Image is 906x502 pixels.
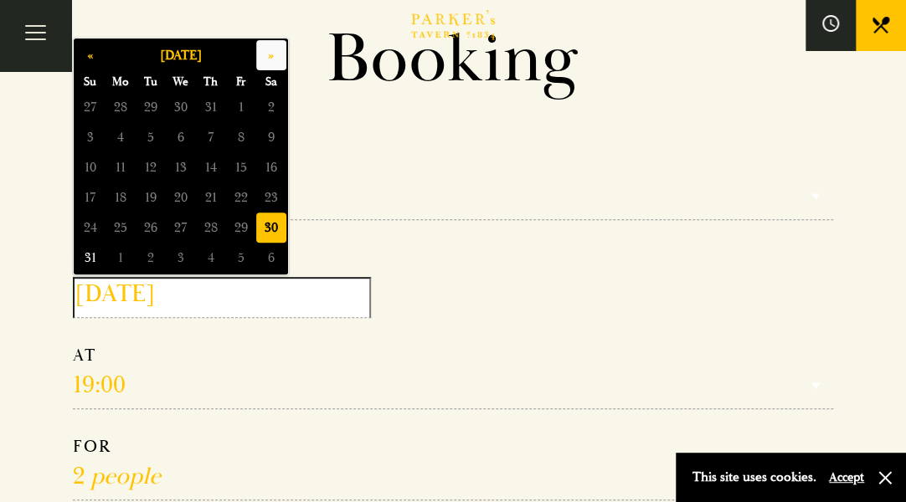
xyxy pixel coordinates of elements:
[106,243,136,273] span: 1
[196,92,226,122] span: 31
[196,122,226,152] span: 7
[75,122,106,152] span: 3
[106,72,136,92] span: Mo
[106,40,256,70] button: [DATE]
[136,243,166,273] span: 2
[75,213,106,243] span: 24
[256,182,286,213] span: 23
[136,122,166,152] span: 5
[256,40,286,70] button: »
[226,152,256,182] span: 15
[106,182,136,213] span: 18
[256,243,286,273] span: 6
[256,213,286,243] span: 30
[75,40,106,70] button: «
[256,122,286,152] span: 9
[106,152,136,182] span: 11
[136,213,166,243] span: 26
[166,92,196,122] span: 30
[166,213,196,243] span: 27
[226,92,256,122] span: 1
[166,152,196,182] span: 13
[166,243,196,273] span: 3
[196,182,226,213] span: 21
[196,152,226,182] span: 14
[106,92,136,122] span: 28
[136,72,166,92] span: Tu
[196,72,226,92] span: Th
[196,213,226,243] span: 28
[75,243,106,273] span: 31
[226,243,256,273] span: 5
[226,72,256,92] span: Fr
[136,152,166,182] span: 12
[136,92,166,122] span: 29
[166,72,196,92] span: We
[256,92,286,122] span: 2
[75,92,106,122] span: 27
[75,72,106,92] span: Su
[226,182,256,213] span: 22
[75,152,106,182] span: 10
[75,182,106,213] span: 17
[829,469,864,485] button: Accept
[166,122,196,152] span: 6
[136,182,166,213] span: 19
[692,465,816,489] p: This site uses cookies.
[106,213,136,243] span: 25
[106,122,136,152] span: 4
[226,213,256,243] span: 29
[196,243,226,273] span: 4
[59,18,847,102] h1: Booking
[226,122,256,152] span: 8
[256,72,286,92] span: Sa
[166,182,196,213] span: 20
[256,152,286,182] span: 16
[877,469,893,486] button: Close and accept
